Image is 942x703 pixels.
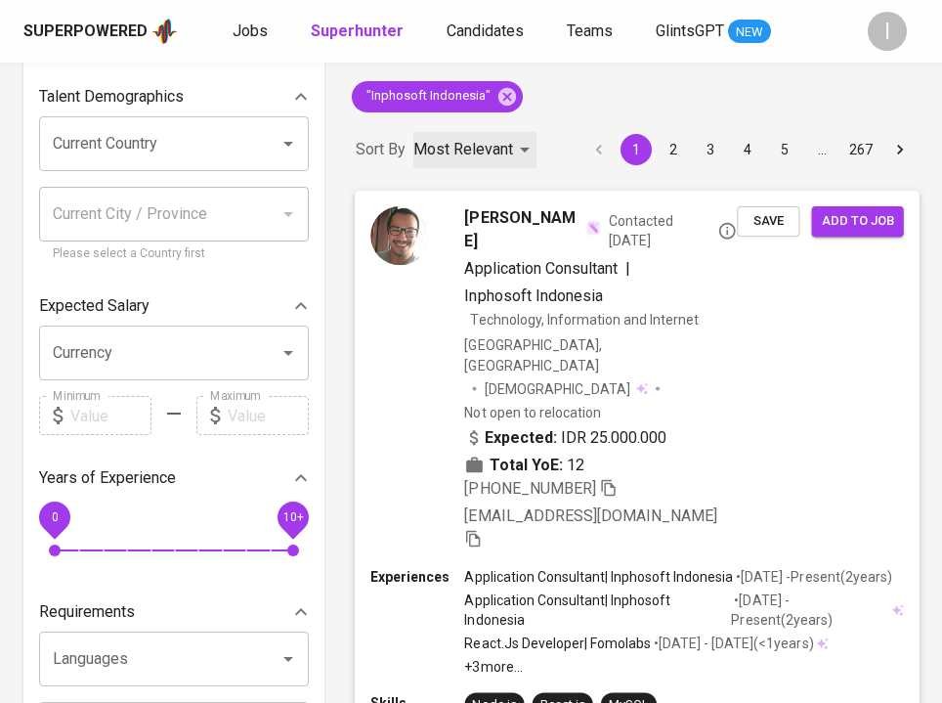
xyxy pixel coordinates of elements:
[843,134,878,165] button: Go to page 267
[447,20,528,44] a: Candidates
[464,478,595,497] span: [PHONE_NUMBER]
[39,466,176,490] p: Years of Experience
[151,17,178,46] img: app logo
[464,335,737,374] div: [GEOGRAPHIC_DATA], [GEOGRAPHIC_DATA]
[413,138,513,161] p: Most Relevant
[884,134,916,165] button: Go to next page
[731,591,888,630] p: • [DATE] - Present ( 2 years )
[812,206,904,237] button: Add to job
[717,221,737,241] svg: By Batam recruiter
[70,396,151,435] input: Value
[282,510,303,524] span: 10+
[370,206,429,265] img: 66ed64a817e4d1b33e9647de87a279dd.jpeg
[732,134,763,165] button: Go to page 4
[464,506,717,525] span: [EMAIL_ADDRESS][DOMAIN_NAME]
[737,206,799,237] button: Save
[485,378,633,398] span: [DEMOGRAPHIC_DATA]
[464,206,583,253] span: [PERSON_NAME]
[370,567,464,587] p: Experiences
[567,22,613,40] span: Teams
[464,591,731,630] p: Application Consultant | Inphosoft Indonesia
[53,244,295,264] p: Please select a Country first
[769,134,800,165] button: Go to page 5
[39,77,309,116] div: Talent Demographics
[275,645,302,673] button: Open
[464,567,733,587] p: Application Consultant | Inphosoft Indonesia
[651,634,813,653] p: • [DATE] - [DATE] ( <1 years )
[733,567,891,587] p: • [DATE] - Present ( 2 years )
[233,20,272,44] a: Jobs
[228,396,309,435] input: Value
[464,657,903,677] p: +3 more ...
[39,600,135,624] p: Requirements
[23,21,148,43] div: Superpowered
[413,132,536,168] div: Most Relevant
[822,210,894,233] span: Add to job
[464,286,602,305] span: Inphosoft Indonesia
[39,85,184,109] p: Talent Demographics
[695,134,726,165] button: Go to page 3
[625,257,630,281] span: |
[311,20,407,44] a: Superhunter
[868,12,907,51] div: I
[352,87,502,106] span: "Inphosoft Indonesia"
[356,138,406,161] p: Sort By
[585,220,600,235] img: magic_wand.svg
[39,593,309,632] div: Requirements
[621,134,652,165] button: page 1
[39,294,150,318] p: Expected Salary
[464,402,600,421] p: Not open to relocation
[567,453,584,476] span: 12
[609,211,738,250] span: Contacted [DATE]
[490,453,563,476] b: Total YoE:
[464,634,651,653] p: React.Js Developer | Fomolabs
[470,312,699,328] span: Technology, Information and Internet
[233,22,268,40] span: Jobs
[447,22,524,40] span: Candidates
[275,130,302,157] button: Open
[275,339,302,367] button: Open
[580,134,919,165] nav: pagination navigation
[311,22,404,40] b: Superhunter
[51,510,58,524] span: 0
[23,17,178,46] a: Superpoweredapp logo
[747,210,790,233] span: Save
[464,425,666,449] div: IDR 25.000.000
[806,140,837,159] div: …
[656,22,724,40] span: GlintsGPT
[352,81,523,112] div: "Inphosoft Indonesia"
[656,20,771,44] a: GlintsGPT NEW
[658,134,689,165] button: Go to page 2
[39,286,309,326] div: Expected Salary
[728,22,771,42] span: NEW
[485,425,557,449] b: Expected:
[39,459,309,498] div: Years of Experience
[464,259,617,278] span: Application Consultant
[567,20,617,44] a: Teams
